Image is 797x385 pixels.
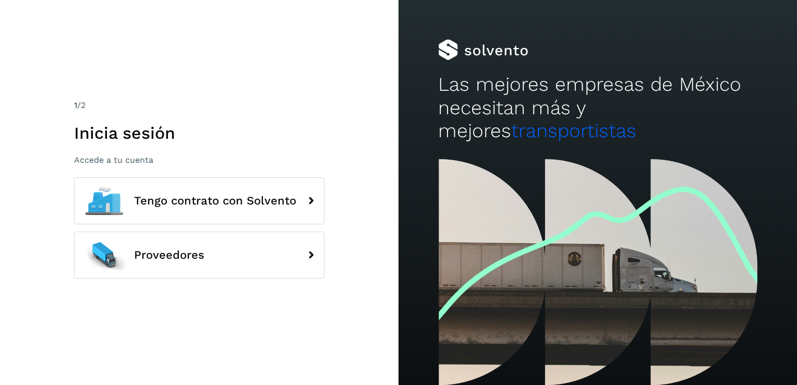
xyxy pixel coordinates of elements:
span: Tengo contrato con Solvento [134,195,296,207]
p: Accede a tu cuenta [74,155,324,165]
span: transportistas [511,119,636,142]
button: Proveedores [74,232,324,279]
span: 1 [74,100,77,110]
button: Tengo contrato con Solvento [74,177,324,224]
h1: Inicia sesión [74,123,324,143]
div: /2 [74,99,324,112]
h2: Las mejores empresas de México necesitan más y mejores [438,73,757,142]
span: Proveedores [134,249,204,261]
